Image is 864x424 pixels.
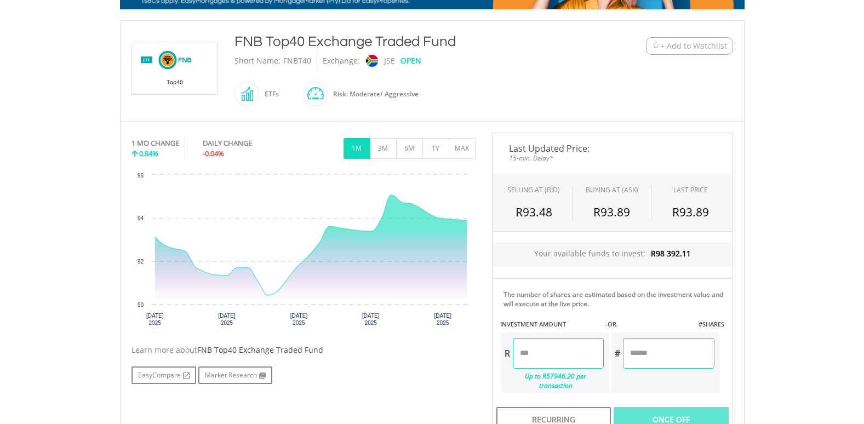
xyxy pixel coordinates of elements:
div: R [501,338,513,369]
a: EasyCompare [131,366,196,384]
div: FNBT40 [283,51,311,70]
div: SELLING AT (BID) [507,185,560,194]
button: 3M [370,138,397,159]
div: Your available funds to invest: [493,243,733,267]
div: # [611,338,623,369]
div: JSE [384,51,395,70]
button: 1Y [422,138,449,159]
span: -0.04% [203,148,224,158]
div: Exchange: [323,51,360,70]
text: 96 [137,173,144,179]
img: Watchlist [652,42,660,50]
div: Learn more about [131,345,476,356]
div: Short Name: [234,51,281,70]
div: ETFs [259,81,279,107]
text: [DATE] 2025 [218,313,236,326]
text: [DATE] 2025 [362,313,380,326]
span: + Add to Watchlist [660,41,727,51]
text: 90 [137,302,144,308]
text: [DATE] 2025 [434,313,451,326]
div: 1 MO CHANGE [131,138,179,148]
div: The number of shares are estimated based on the investment value and will execute at the live price. [503,290,728,308]
text: [DATE] 2025 [146,313,163,326]
span: R98 392.11 [651,248,691,259]
button: Watchlist + Add to Watchlist [646,37,733,55]
div: LAST PRICE [673,185,708,194]
img: EQU.ZA.FNBT40.png [134,43,216,94]
div: FNB Top40 Exchange Traded Fund [234,32,579,51]
svg: Interactive chart [131,169,476,334]
button: 6M [396,138,423,159]
label: #SHARES [699,320,724,329]
div: Risk: Moderate/ Aggressive [328,81,419,107]
text: 92 [137,259,144,265]
div: Up to R57946.20 per transaction [501,369,604,393]
text: 94 [137,215,144,221]
span: 15-min. Delay* [501,153,724,163]
span: 0.84% [139,148,158,158]
span: R93.89 [672,204,709,220]
span: BUYING AT (ASK) [586,185,638,194]
a: Market Research [198,366,272,384]
div: Chart. Highcharts interactive chart. [131,169,476,334]
div: DAILY CHANGE [203,138,289,148]
label: INVESTMENT AMOUNT [500,320,566,329]
img: jse.png [365,55,377,67]
div: OPEN [400,51,421,70]
button: 1M [344,138,370,159]
label: -OR- [605,320,619,329]
button: MAX [449,138,476,159]
span: R93.89 [593,204,630,220]
span: Last Updated Price: [501,144,724,153]
text: [DATE] 2025 [290,313,307,326]
span: R93.48 [516,204,552,220]
span: FNB Top40 Exchange Traded Fund [197,345,323,355]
